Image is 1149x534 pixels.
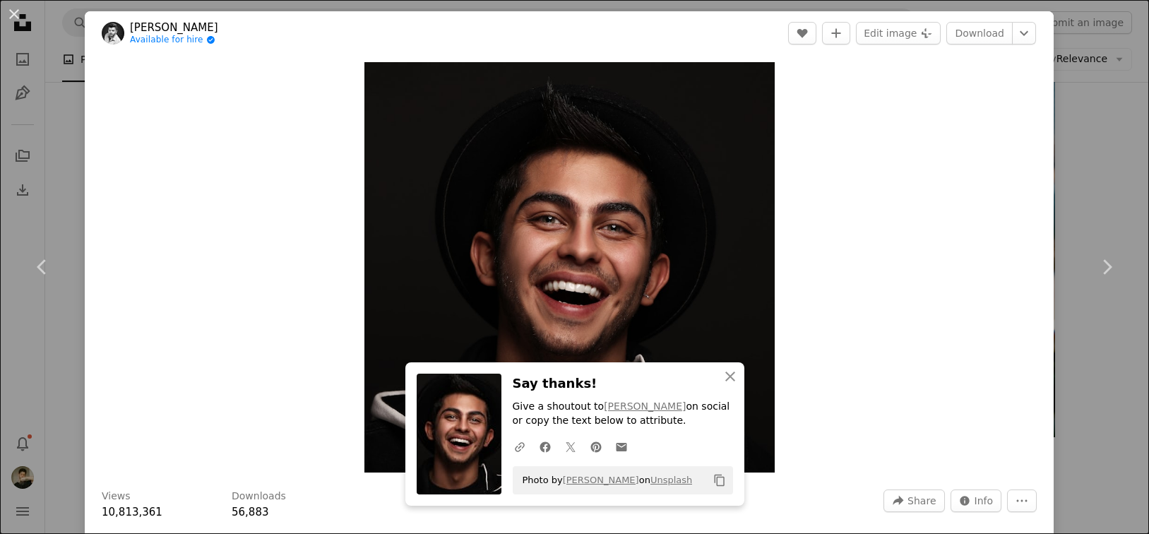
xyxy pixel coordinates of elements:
button: Copy to clipboard [708,468,732,492]
a: [PERSON_NAME] [604,400,686,412]
a: Share over email [609,432,634,461]
span: Info [975,490,994,511]
a: [PERSON_NAME] [130,20,218,35]
button: Choose download size [1012,22,1036,44]
span: Share [907,490,936,511]
a: Share on Twitter [558,432,583,461]
button: Stats about this image [951,490,1002,512]
p: Give a shoutout to on social or copy the text below to attribute. [513,400,733,428]
button: Add to Collection [822,22,850,44]
button: Share this image [883,490,944,512]
h3: Downloads [232,490,286,504]
button: Like [788,22,816,44]
button: More Actions [1007,490,1037,512]
img: Go to Amir Seilsepour's profile [102,22,124,44]
h3: Views [102,490,131,504]
h3: Say thanks! [513,374,733,394]
span: 10,813,361 [102,506,162,518]
button: Zoom in on this image [364,62,775,473]
a: Download [946,22,1013,44]
a: Share on Facebook [532,432,558,461]
a: Unsplash [650,475,692,485]
a: Available for hire [130,35,218,46]
span: 56,883 [232,506,269,518]
span: Photo by on [516,469,693,492]
a: Next [1064,199,1149,335]
a: Share on Pinterest [583,432,609,461]
img: man in black and white nike zip up jacket smiling [364,62,775,473]
a: [PERSON_NAME] [563,475,639,485]
button: Edit image [856,22,941,44]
